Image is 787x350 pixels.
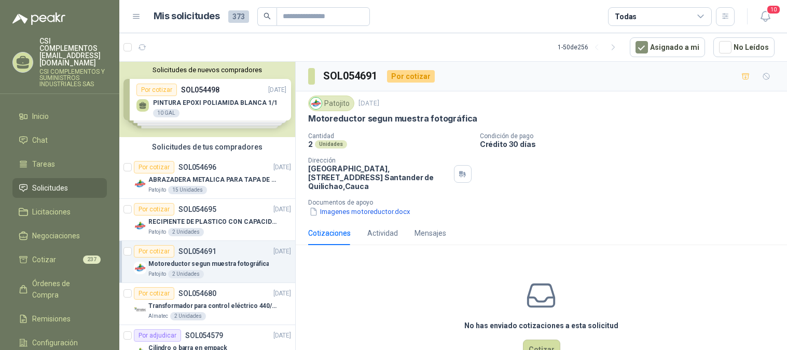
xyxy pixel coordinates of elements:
[756,7,775,26] button: 10
[387,70,435,83] div: Por cotizar
[558,39,622,56] div: 1 - 50 de 256
[308,157,450,164] p: Dirección
[134,304,146,316] img: Company Logo
[358,99,379,109] p: [DATE]
[308,164,450,191] p: [GEOGRAPHIC_DATA], [STREET_ADDRESS] Santander de Quilichao , Cauca
[32,206,71,218] span: Licitaciones
[134,178,146,190] img: Company Logo
[32,254,56,265] span: Cotizar
[308,199,783,206] p: Documentos de apoyo
[148,217,278,227] p: RECIPIENTE DE PLASTICO CON CAPACIDAD DE 1.8 LT PARA LA EXTRACCIÓN MANUAL DE LIQUIDOS
[32,230,80,241] span: Negociaciones
[83,255,101,264] span: 237
[766,5,781,15] span: 10
[12,106,107,126] a: Inicio
[32,313,71,325] span: Remisiones
[273,247,291,257] p: [DATE]
[148,228,166,236] p: Patojito
[12,202,107,222] a: Licitaciones
[134,161,174,173] div: Por cotizar
[308,140,313,149] p: 2
[123,66,291,74] button: Solicitudes de nuevos compradores
[134,262,146,274] img: Company Logo
[134,203,174,216] div: Por cotizar
[119,199,295,241] a: Por cotizarSOL054695[DATE] Company LogoRECIPIENTE DE PLASTICO CON CAPACIDAD DE 1.8 LT PARA LA EXT...
[323,68,379,84] h3: SOL054691
[39,37,107,66] p: CSI COMPLEMENTOS [EMAIL_ADDRESS][DOMAIN_NAME]
[119,241,295,283] a: Por cotizarSOL054691[DATE] Company LogoMotoreductor segun muestra fotográficaPatojito2 Unidades
[134,287,174,300] div: Por cotizar
[168,186,207,194] div: 15 Unidades
[168,270,204,278] div: 2 Unidades
[273,289,291,299] p: [DATE]
[464,320,618,331] h3: No has enviado cotizaciones a esta solicitud
[12,12,65,25] img: Logo peakr
[178,164,216,171] p: SOL054696
[228,10,249,23] span: 373
[310,98,322,109] img: Company Logo
[12,309,107,329] a: Remisiones
[178,248,216,255] p: SOL054691
[32,111,49,122] span: Inicio
[119,137,295,157] div: Solicitudes de tus compradores
[178,290,216,297] p: SOL054680
[12,250,107,270] a: Cotizar237
[713,37,775,57] button: No Leídos
[615,11,637,22] div: Todas
[308,206,411,217] button: Imagenes motoreductor.docx
[480,140,783,149] p: Crédito 30 días
[308,96,354,111] div: Patojito
[264,12,271,20] span: search
[119,62,295,137] div: Solicitudes de nuevos compradoresPor cotizarSOL054498[DATE] PINTURA EPOXI POLIAMIDA BLANCA 1/110 ...
[12,226,107,246] a: Negociaciones
[32,278,97,301] span: Órdenes de Compra
[32,158,55,170] span: Tareas
[154,9,220,24] h1: Mis solicitudes
[630,37,705,57] button: Asignado a mi
[148,312,168,320] p: Almatec
[178,206,216,213] p: SOL054695
[32,182,68,194] span: Solicitudes
[367,227,398,239] div: Actividad
[134,245,174,258] div: Por cotizar
[170,312,206,320] div: 2 Unidades
[415,227,446,239] div: Mensajes
[273,205,291,214] p: [DATE]
[12,130,107,150] a: Chat
[148,270,166,278] p: Patojito
[185,332,223,339] p: SOL054579
[273,163,291,172] p: [DATE]
[12,178,107,198] a: Solicitudes
[119,157,295,199] a: Por cotizarSOL054696[DATE] Company LogoABRAZADERA METALICA PARA TAPA DE TAMBOR DE PLASTICO DE 50 ...
[308,132,472,140] p: Cantidad
[134,220,146,232] img: Company Logo
[32,134,48,146] span: Chat
[168,228,204,236] div: 2 Unidades
[308,227,351,239] div: Cotizaciones
[12,274,107,305] a: Órdenes de Compra
[308,113,477,124] p: Motoreductor segun muestra fotográfica
[148,301,278,311] p: Transformador para control eléctrico 440/220/110 - 45O VA.
[273,331,291,341] p: [DATE]
[134,329,181,342] div: Por adjudicar
[480,132,783,140] p: Condición de pago
[32,337,78,348] span: Configuración
[148,186,166,194] p: Patojito
[148,259,269,269] p: Motoreductor segun muestra fotográfica
[12,154,107,174] a: Tareas
[148,175,278,185] p: ABRAZADERA METALICA PARA TAPA DE TAMBOR DE PLASTICO DE 50 LT
[39,69,107,87] p: CSI COMPLEMENTOS Y SUMINISTROS INDUSTRIALES SAS
[315,140,347,149] div: Unidades
[119,283,295,325] a: Por cotizarSOL054680[DATE] Company LogoTransformador para control eléctrico 440/220/110 - 45O VA....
